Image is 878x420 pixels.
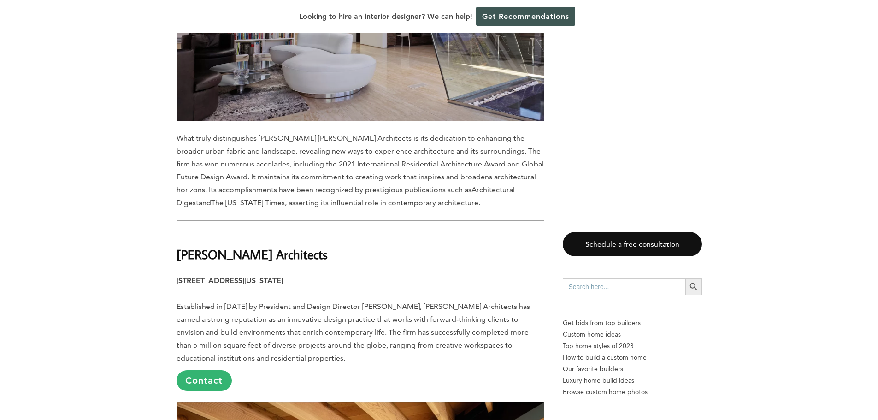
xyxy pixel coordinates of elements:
span: , asserting its influential role in contemporary architecture. [285,198,480,207]
span: The [US_STATE] Times [211,198,285,207]
span: Established in [DATE] by President and Design Director [PERSON_NAME], [PERSON_NAME] Architects ha... [177,302,530,362]
strong: [PERSON_NAME] Architects [177,246,328,262]
svg: Search [689,282,699,292]
a: Our favorite builders [563,363,702,375]
span: What truly distinguishes [PERSON_NAME] [PERSON_NAME] Architects is its dedication to enhancing th... [177,134,544,194]
iframe: Drift Widget Chat Controller [701,354,867,409]
a: Get Recommendations [476,7,575,26]
input: Search here... [563,278,685,295]
span: Architectural Digest [177,185,515,207]
a: Schedule a free consultation [563,232,702,256]
a: Contact [177,370,232,391]
span: and [199,198,211,207]
a: Luxury home build ideas [563,375,702,386]
a: Browse custom home photos [563,386,702,398]
a: Custom home ideas [563,329,702,340]
a: Top home styles of 2023 [563,340,702,352]
a: How to build a custom home [563,352,702,363]
p: Get bids from top builders [563,317,702,329]
strong: [STREET_ADDRESS][US_STATE] [177,276,283,285]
